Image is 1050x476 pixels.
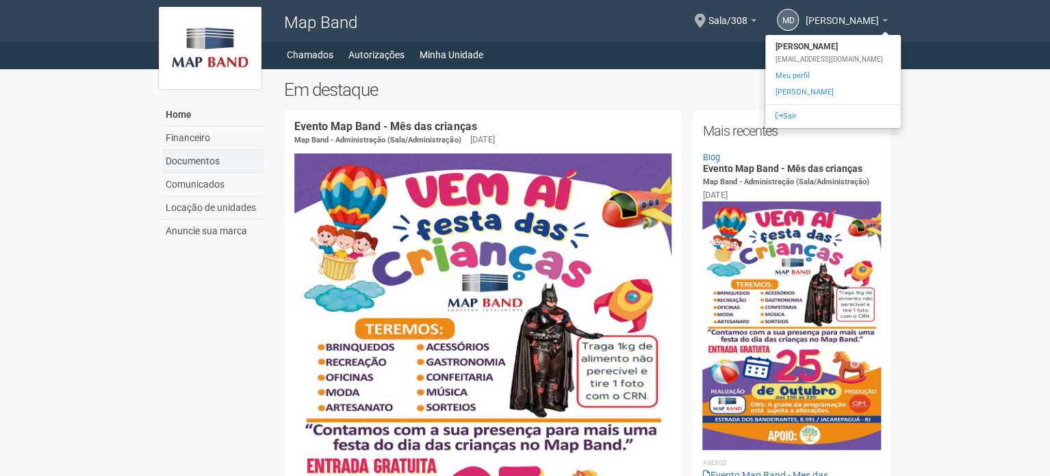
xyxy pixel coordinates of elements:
[162,220,264,242] a: Anuncie sua marca
[284,13,357,32] span: Map Band
[765,38,901,55] strong: [PERSON_NAME]
[420,45,483,64] a: Minha Unidade
[702,457,881,469] li: Anexos
[162,150,264,173] a: Documentos
[777,9,799,31] a: Md
[702,163,862,174] a: Evento Map Band - Mês das crianças
[162,173,264,197] a: Comunicados
[284,79,891,100] h2: Em destaque
[765,68,901,84] a: Meu perfil
[765,55,901,64] div: [EMAIL_ADDRESS][DOMAIN_NAME]
[702,189,727,201] div: [DATE]
[159,7,261,89] img: logo.jpg
[162,103,264,127] a: Home
[765,84,901,101] a: [PERSON_NAME]
[162,127,264,150] a: Financeiro
[708,2,747,26] span: Sala/308
[294,136,461,145] span: Map Band - Administração (Sala/Administração)
[806,2,879,26] span: Marcelo de Azevedo Daher
[765,108,901,125] a: Sair
[348,45,405,64] a: Autorizações
[708,17,756,28] a: Sala/308
[162,197,264,220] a: Locação de unidades
[702,121,881,141] h2: Mais recentes
[287,45,333,64] a: Chamados
[806,17,888,28] a: [PERSON_NAME]
[702,177,869,186] span: Map Band - Administração (Sala/Administração)
[702,152,719,162] a: Blog
[470,134,494,146] div: [DATE]
[702,201,881,450] img: Evento%20Map%20Band%20-%20Mes%20das%20criancas.jpeg
[294,120,476,133] a: Evento Map Band - Mês das crianças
